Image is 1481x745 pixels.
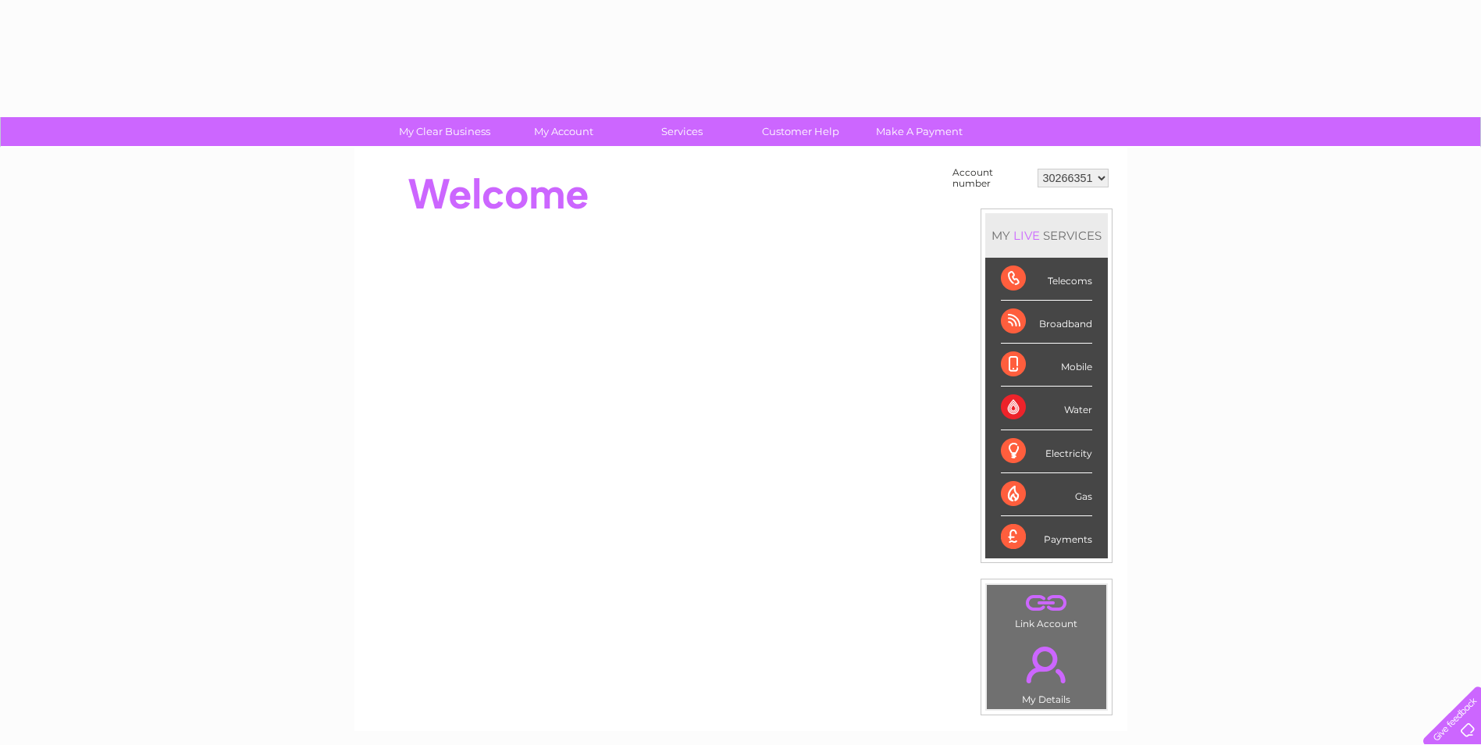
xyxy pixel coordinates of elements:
div: Electricity [1001,430,1092,473]
a: . [991,589,1102,616]
a: . [991,637,1102,692]
div: Gas [1001,473,1092,516]
div: Telecoms [1001,258,1092,301]
div: Water [1001,387,1092,430]
div: MY SERVICES [985,213,1108,258]
div: Payments [1001,516,1092,558]
a: Customer Help [736,117,865,146]
div: Mobile [1001,344,1092,387]
a: Services [618,117,746,146]
div: LIVE [1010,228,1043,243]
div: Broadband [1001,301,1092,344]
td: Account number [949,163,1034,193]
a: My Clear Business [380,117,509,146]
a: My Account [499,117,628,146]
td: My Details [986,633,1107,710]
a: Make A Payment [855,117,984,146]
td: Link Account [986,584,1107,633]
